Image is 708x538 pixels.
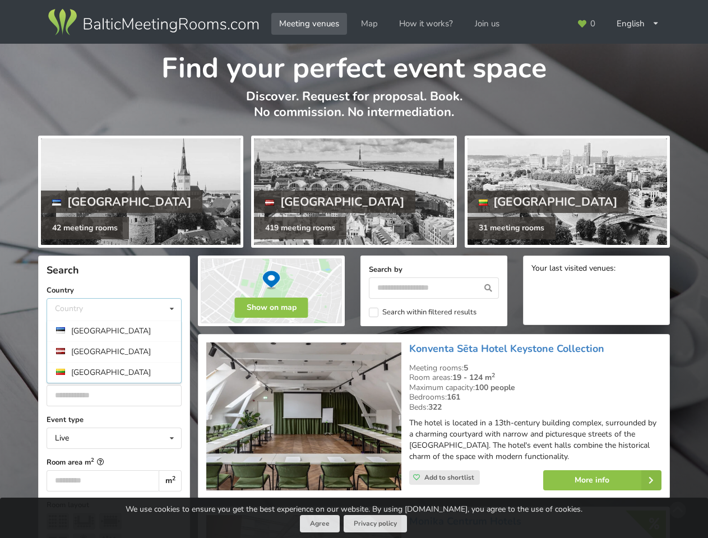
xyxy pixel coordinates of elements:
[467,13,507,35] a: Join us
[198,256,345,326] img: Show on map
[428,402,442,412] strong: 322
[38,89,670,132] p: Discover. Request for proposal. Book. No commission. No intermediation.
[369,308,476,317] label: Search within filtered results
[424,473,474,482] span: Add to shortlist
[254,217,346,239] div: 419 meeting rooms
[41,217,129,239] div: 42 meeting rooms
[47,362,181,383] div: [GEOGRAPHIC_DATA]
[55,304,83,313] div: Country
[206,342,401,491] img: Hotel | Old Riga | Konventa Sēta Hotel Keystone Collection
[159,470,182,491] div: m
[452,372,495,383] strong: 19 - 124 m
[47,457,182,468] label: Room area m
[609,13,667,35] div: English
[91,456,94,463] sup: 2
[38,44,670,86] h1: Find your perfect event space
[271,13,347,35] a: Meeting venues
[38,136,243,248] a: [GEOGRAPHIC_DATA] 42 meeting rooms
[475,382,515,393] strong: 100 people
[468,191,629,213] div: [GEOGRAPHIC_DATA]
[251,136,456,248] a: [GEOGRAPHIC_DATA] 419 meeting rooms
[409,383,661,393] div: Maximum capacity:
[409,373,661,383] div: Room areas:
[369,264,499,275] label: Search by
[391,13,461,35] a: How it works?
[46,7,261,38] img: Baltic Meeting Rooms
[465,136,670,248] a: [GEOGRAPHIC_DATA] 31 meeting rooms
[464,363,468,373] strong: 5
[409,342,604,355] a: Konventa Sēta Hotel Keystone Collection
[492,371,495,379] sup: 2
[409,392,661,402] div: Bedrooms:
[47,321,181,341] div: [GEOGRAPHIC_DATA]
[47,341,181,362] div: [GEOGRAPHIC_DATA]
[235,298,308,318] button: Show on map
[531,264,661,275] div: Your last visited venues:
[47,263,79,277] span: Search
[543,470,661,490] a: More info
[590,20,595,28] span: 0
[47,414,182,425] label: Event type
[172,474,175,483] sup: 2
[353,13,386,35] a: Map
[300,515,340,532] button: Agree
[254,191,415,213] div: [GEOGRAPHIC_DATA]
[55,434,69,442] div: Live
[344,515,407,532] a: Privacy policy
[47,285,182,296] label: Country
[468,217,556,239] div: 31 meeting rooms
[409,402,661,412] div: Beds:
[447,392,460,402] strong: 161
[41,191,202,213] div: [GEOGRAPHIC_DATA]
[409,363,661,373] div: Meeting rooms:
[409,418,661,462] p: The hotel is located in a 13th-century building complex, surrounded by a charming courtyard with ...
